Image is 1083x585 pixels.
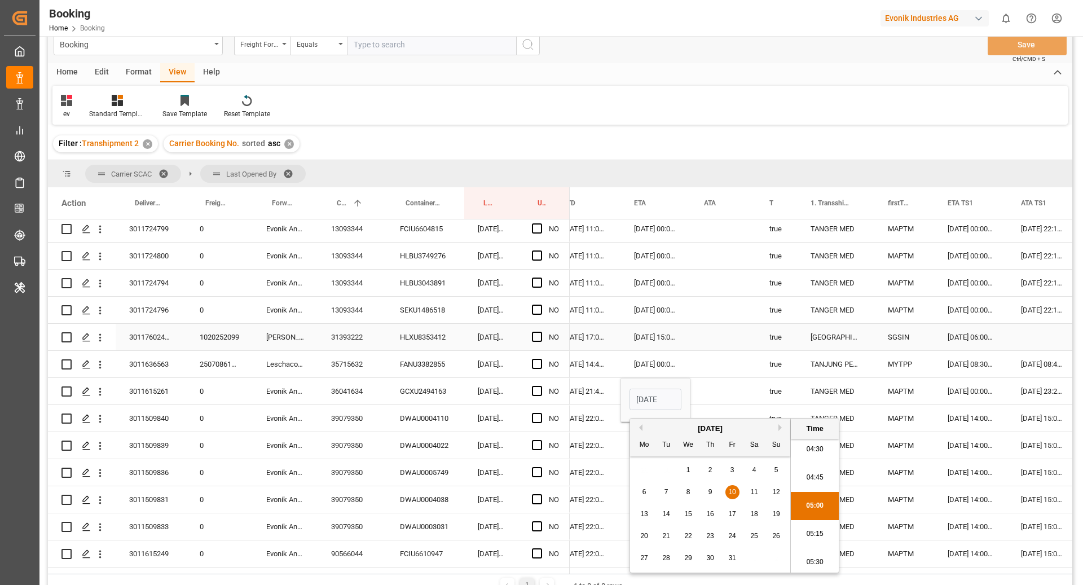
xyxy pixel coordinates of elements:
[549,459,620,486] div: [DATE] 22:05:00
[406,199,441,207] span: Container No.
[549,433,559,459] div: NO
[86,63,117,82] div: Edit
[464,486,518,513] div: [DATE] 11:45:46
[318,513,386,540] div: 39079350
[636,424,642,431] button: Previous Month
[464,297,518,323] div: [DATE] 11:45:46
[728,510,736,518] span: 17
[874,324,934,350] div: SGSIN
[640,532,648,540] span: 20
[874,215,934,242] div: MAPTM
[1007,486,1076,513] div: [DATE] 15:01:00
[948,199,973,207] span: ETA TS1
[881,10,989,27] div: Evonik Industries AG
[728,532,736,540] span: 24
[386,351,464,377] div: FANU3382855
[318,351,386,377] div: 35715632
[234,34,290,55] button: open menu
[703,529,717,543] div: Choose Thursday, October 23rd, 2025
[1007,351,1076,377] div: [DATE] 08:48:00
[874,297,934,323] div: MAPTM
[794,423,836,434] div: Time
[934,324,1007,350] div: [DATE] 06:00:00
[253,243,318,269] div: Evonik Antwerp
[464,405,518,432] div: [DATE] 11:45:46
[662,510,670,518] span: 14
[706,510,714,518] span: 16
[1019,6,1044,31] button: Help Center
[725,507,739,521] div: Choose Friday, October 17th, 2025
[681,485,695,499] div: Choose Wednesday, October 8th, 2025
[881,7,993,29] button: Evonik Industries AG
[725,551,739,565] div: Choose Friday, October 31st, 2025
[549,216,559,242] div: NO
[253,351,318,377] div: Leschaco Bremen
[48,405,570,432] div: Press SPACE to select this row.
[681,529,695,543] div: Choose Wednesday, October 22nd, 2025
[750,510,758,518] span: 18
[637,485,651,499] div: Choose Monday, October 6th, 2025
[725,463,739,477] div: Choose Friday, October 3rd, 2025
[186,459,253,486] div: 0
[186,324,253,350] div: 1020252099
[48,297,570,324] div: Press SPACE to select this row.
[659,529,673,543] div: Choose Tuesday, October 21st, 2025
[1021,199,1046,207] span: ATA TS1
[48,486,570,513] div: Press SPACE to select this row.
[934,378,1007,404] div: [DATE] 00:00:00
[386,513,464,540] div: DWAU0003031
[756,405,797,432] div: true
[549,324,559,350] div: NO
[116,270,186,296] div: 3011724794
[549,243,620,269] div: [DATE] 11:06:00
[874,351,934,377] div: MYTPP
[253,459,318,486] div: Evonik Antwerp
[186,540,253,567] div: 0
[318,215,386,242] div: 13093344
[620,432,690,459] div: [DATE] 06:00:00
[772,532,780,540] span: 26
[874,513,934,540] div: MAPTM
[116,378,186,404] div: 3011615261
[116,297,186,323] div: 3011724796
[297,37,335,50] div: Equals
[797,270,874,296] div: TANGER MED
[772,488,780,496] span: 12
[756,215,797,242] div: true
[464,270,518,296] div: [DATE] 11:45:46
[637,507,651,521] div: Choose Monday, October 13th, 2025
[318,432,386,459] div: 39079350
[48,378,570,405] div: Press SPACE to select this row.
[791,436,839,464] li: 04:30
[549,486,620,513] div: [DATE] 22:05:00
[253,513,318,540] div: Evonik Antwerp
[1007,243,1076,269] div: [DATE] 22:19:00
[483,199,495,207] span: Last Opened Date
[549,270,559,296] div: NO
[116,459,186,486] div: 3011509836
[888,199,910,207] span: firstTransshipmentPort
[725,485,739,499] div: Choose Friday, October 10th, 2025
[318,405,386,432] div: 39079350
[186,432,253,459] div: 0
[874,432,934,459] div: MAPTM
[642,488,646,496] span: 6
[61,198,86,208] div: Action
[284,139,294,149] div: ✕
[747,463,761,477] div: Choose Saturday, October 4th, 2025
[747,485,761,499] div: Choose Saturday, October 11th, 2025
[116,351,186,377] div: 3011636563
[874,270,934,296] div: MAPTM
[934,243,1007,269] div: [DATE] 00:00:00
[135,199,162,207] span: Delivery No.
[549,297,620,323] div: [DATE] 11:06:00
[386,243,464,269] div: HLBU3749276
[620,243,690,269] div: [DATE] 00:00:00
[195,63,228,82] div: Help
[750,488,758,496] span: 11
[934,459,1007,486] div: [DATE] 14:00:00
[686,466,690,474] span: 1
[290,34,347,55] button: open menu
[186,297,253,323] div: 0
[318,378,386,404] div: 36041634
